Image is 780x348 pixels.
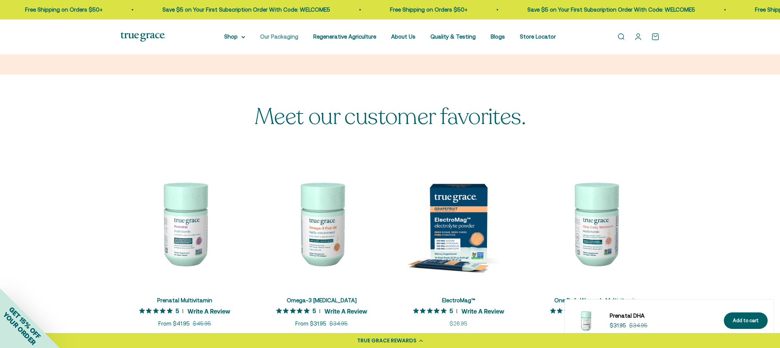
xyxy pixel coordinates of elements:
img: We select ingredients that play a concrete role in true health, and we include them at effective ... [531,159,659,287]
a: Free Shipping on Orders $50+ [386,6,463,13]
button: 5 out 5 stars rating in total 4 reviews. Jump to reviews. [550,305,641,317]
a: Prenatal DHA [610,311,715,320]
img: ElectroMag™ [394,159,522,287]
span: 5 [450,306,453,314]
button: 5 out 5 stars rating in total 11 reviews. Jump to reviews. [276,305,367,317]
img: Omega-3 Fish Oil for Brain, Heart, and Immune Health* Sustainably sourced, wild-caught Alaskan fi... [258,159,386,287]
span: GET 15% OFF [7,305,42,340]
img: Prenatal DHA for Brain & Eye Development* For women during pre-conception, pregnancy, and lactati... [571,306,601,336]
button: 5 out 5 stars rating in total 3 reviews. Jump to reviews. [413,305,504,317]
a: ElectroMag™ [442,297,475,303]
compare-at-price: $34.95 [629,321,648,330]
a: Free Shipping on Orders $50+ [21,6,98,13]
p: Meet our customer favorites. [255,105,525,129]
p: Save $5 on Your First Subscription Order With Code: WELCOME5 [158,5,326,14]
sale-price: From $41.95 [158,319,190,328]
a: About Us [391,33,415,40]
a: Our Packaging [260,33,298,40]
sale-price: $26.95 [450,319,467,328]
span: Write A Review [188,305,230,317]
button: 5 out 5 stars rating in total 3 reviews. Jump to reviews. [139,305,230,317]
sale-price: $31.95 [610,321,626,330]
compare-at-price: $45.95 [193,319,211,328]
a: One Daily Women's Multivitamin [554,297,637,303]
a: Quality & Testing [430,33,476,40]
span: Write A Review [325,305,367,317]
a: Regenerative Agriculture [313,33,376,40]
img: Daily Multivitamin to Support a Healthy Mom & Baby* For women during pre-conception, pregnancy, a... [121,159,249,287]
summary: Shop [224,32,245,41]
span: Write A Review [461,305,504,317]
span: YOUR ORDER [1,311,37,347]
a: Blogs [491,33,505,40]
button: Add to cart [724,312,768,329]
p: Save $5 on Your First Subscription Order With Code: WELCOME5 [523,5,691,14]
span: 5 [313,306,316,314]
sale-price: From $31.95 [295,319,326,328]
div: TRUE GRACE REWARDS [357,337,417,345]
div: Add to cart [733,317,759,325]
span: 5 [176,306,179,314]
a: Prenatal Multivitamin [157,297,212,303]
a: Store Locator [520,33,556,40]
a: Omega-3 [MEDICAL_DATA] [287,297,357,303]
compare-at-price: $34.95 [329,319,348,328]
